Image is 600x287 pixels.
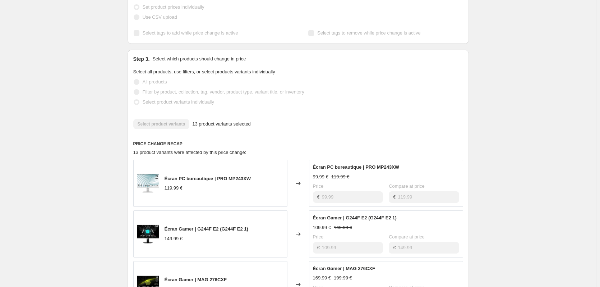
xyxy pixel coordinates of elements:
[389,183,425,189] span: Compare at price
[313,215,397,220] span: Écran Gamer | G244F E2 (G244F E2 1)
[137,223,159,245] img: 1024_c729fcd8-4038-40f7-b8f2-0e3174348367_80x.png
[143,4,204,10] span: Set product prices individually
[165,226,248,232] span: Écran Gamer | G244F E2 (G244F E2 1)
[192,120,251,128] span: 13 product variants selected
[393,245,396,250] span: €
[317,30,421,36] span: Select tags to remove while price change is active
[137,173,159,194] img: 1024_c7bd5732-854f-4fee-bb7d-f36546286ed0_80x.png
[165,176,251,181] span: Écran PC bureautique | PRO MP243XW
[389,234,425,240] span: Compare at price
[143,99,214,105] span: Select product variants individually
[133,55,150,63] h2: Step 3.
[334,224,352,231] strike: 149.99 €
[313,224,331,231] div: 109.99 €
[133,69,275,74] span: Select all products, use filters, or select products variants individually
[317,194,320,200] span: €
[133,141,463,147] h6: PRICE CHANGE RECAP
[313,274,331,282] div: 169.99 €
[143,89,304,95] span: Filter by product, collection, tag, vendor, product type, variant title, or inventory
[143,14,177,20] span: Use CSV upload
[331,173,350,181] strike: 119.99 €
[143,79,167,85] span: All products
[313,183,324,189] span: Price
[313,266,375,271] span: Écran Gamer | MAG 276CXF
[334,274,352,282] strike: 199.99 €
[313,164,400,170] span: Écran PC bureautique | PRO MP243XW
[165,235,183,242] div: 149.99 €
[165,184,183,192] div: 119.99 €
[165,277,227,282] span: Écran Gamer | MAG 276CXF
[133,150,246,155] span: 13 product variants were affected by this price change:
[393,194,396,200] span: €
[317,245,320,250] span: €
[143,30,238,36] span: Select tags to add while price change is active
[313,173,328,181] div: 99.99 €
[152,55,246,63] p: Select which products should change in price
[313,234,324,240] span: Price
